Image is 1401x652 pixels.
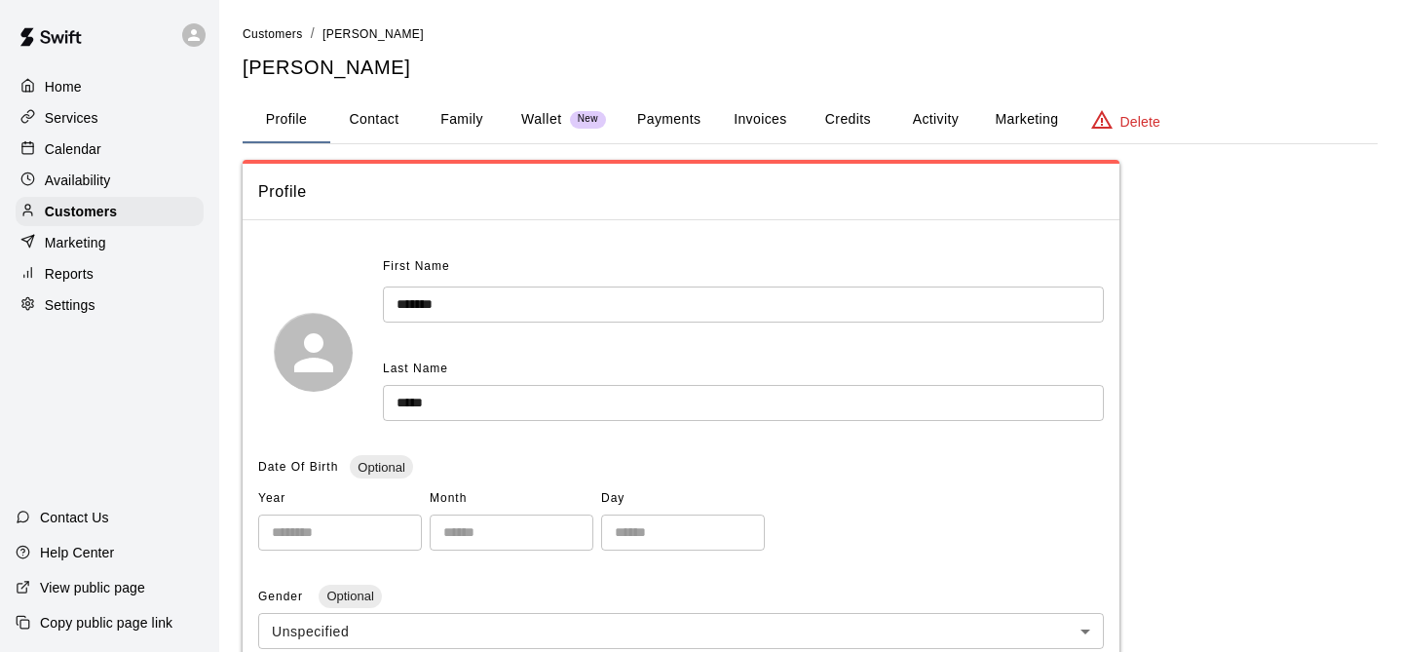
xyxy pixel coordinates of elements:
p: Delete [1120,112,1160,132]
span: Year [258,483,422,515]
button: Marketing [979,96,1074,143]
button: Profile [243,96,330,143]
span: Date Of Birth [258,460,338,474]
a: Home [16,72,204,101]
p: View public page [40,578,145,597]
button: Activity [891,96,979,143]
p: Help Center [40,543,114,562]
button: Credits [804,96,891,143]
p: Home [45,77,82,96]
a: Customers [243,25,303,41]
p: Wallet [521,109,562,130]
span: Gender [258,590,307,603]
div: Unspecified [258,613,1104,649]
p: Reports [45,264,94,284]
p: Availability [45,171,111,190]
span: Customers [243,27,303,41]
p: Customers [45,202,117,221]
a: Reports [16,259,204,288]
button: Invoices [716,96,804,143]
span: New [570,113,606,126]
button: Family [418,96,506,143]
li: / [311,23,315,44]
button: Contact [330,96,418,143]
span: Month [430,483,593,515]
span: Profile [258,179,1104,205]
p: Services [45,108,98,128]
p: Settings [45,295,95,315]
p: Marketing [45,233,106,252]
h5: [PERSON_NAME] [243,55,1378,81]
span: Optional [319,589,381,603]
span: Day [601,483,765,515]
span: [PERSON_NAME] [322,27,424,41]
a: Customers [16,197,204,226]
p: Copy public page link [40,613,172,633]
span: Last Name [383,362,448,375]
p: Calendar [45,139,101,159]
a: Marketing [16,228,204,257]
nav: breadcrumb [243,23,1378,45]
a: Settings [16,290,204,320]
p: Contact Us [40,508,109,527]
span: Optional [350,460,412,475]
a: Availability [16,166,204,195]
a: Calendar [16,134,204,164]
a: Services [16,103,204,133]
button: Payments [622,96,716,143]
div: basic tabs example [243,96,1378,143]
span: First Name [383,251,450,283]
